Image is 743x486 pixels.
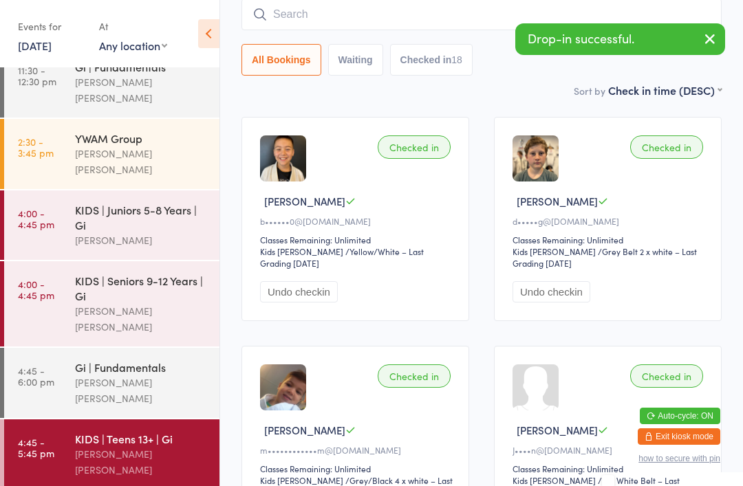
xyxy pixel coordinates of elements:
[513,215,707,227] div: d•••••g@[DOMAIN_NAME]
[75,431,208,446] div: KIDS | Teens 13+ | Gi
[75,131,208,146] div: YWAM Group
[264,194,345,208] span: [PERSON_NAME]
[638,428,720,445] button: Exit kiosk mode
[517,194,598,208] span: [PERSON_NAME]
[75,74,208,106] div: [PERSON_NAME] [PERSON_NAME]
[513,135,559,181] img: image1720426668.png
[640,408,720,424] button: Auto-cycle: ON
[75,273,208,303] div: KIDS | Seniors 9-12 Years | Gi
[75,303,208,335] div: [PERSON_NAME] [PERSON_NAME]
[18,365,54,387] time: 4:45 - 6:00 pm
[513,281,590,302] button: Undo checkin
[99,15,167,38] div: At
[75,446,208,478] div: [PERSON_NAME] [PERSON_NAME]
[18,437,54,459] time: 4:45 - 5:45 pm
[18,136,54,158] time: 2:30 - 3:45 pm
[630,364,703,388] div: Checked in
[513,245,596,257] div: Kids [PERSON_NAME]
[18,208,54,230] time: 4:00 - 4:45 pm
[515,23,725,55] div: Drop-in successful.
[638,454,720,463] button: how to secure with pin
[75,375,208,406] div: [PERSON_NAME] [PERSON_NAME]
[390,44,473,76] button: Checked in18
[574,84,605,98] label: Sort by
[241,44,321,76] button: All Bookings
[4,47,219,118] a: 11:30 -12:30 pmGi | Fundamentals[PERSON_NAME] [PERSON_NAME]
[260,463,455,474] div: Classes Remaining: Unlimited
[260,135,306,181] img: image1726811838.png
[513,474,596,486] div: Kids [PERSON_NAME]
[328,44,383,76] button: Waiting
[260,215,455,227] div: b••••••0@[DOMAIN_NAME]
[260,234,455,245] div: Classes Remaining: Unlimited
[517,423,598,437] span: [PERSON_NAME]
[4,348,219,418] a: 4:45 -6:00 pmGi | Fundamentals[PERSON_NAME] [PERSON_NAME]
[260,281,338,302] button: Undo checkin
[264,423,345,437] span: [PERSON_NAME]
[260,474,343,486] div: Kids [PERSON_NAME]
[4,261,219,346] a: 4:00 -4:45 pmKIDS | Seniors 9-12 Years | Gi[PERSON_NAME] [PERSON_NAME]
[513,234,707,245] div: Classes Remaining: Unlimited
[513,444,707,456] div: J••••n@[DOMAIN_NAME]
[4,119,219,189] a: 2:30 -3:45 pmYWAM Group[PERSON_NAME] [PERSON_NAME]
[99,38,167,53] div: Any location
[451,54,462,65] div: 18
[260,364,306,410] img: image1693959699.png
[18,65,56,87] time: 11:30 - 12:30 pm
[260,245,343,257] div: Kids [PERSON_NAME]
[4,190,219,260] a: 4:00 -4:45 pmKIDS | Juniors 5-8 Years | Gi[PERSON_NAME]
[75,202,208,232] div: KIDS | Juniors 5-8 Years | Gi
[18,15,85,38] div: Events for
[513,463,707,474] div: Classes Remaining: Unlimited
[260,444,455,456] div: m••••••••••••m@[DOMAIN_NAME]
[378,135,451,159] div: Checked in
[378,364,451,388] div: Checked in
[75,360,208,375] div: Gi | Fundamentals
[18,278,54,300] time: 4:00 - 4:45 pm
[513,245,697,269] span: / Grey Belt 2 x white – Last Grading [DATE]
[75,146,208,177] div: [PERSON_NAME] [PERSON_NAME]
[608,82,722,98] div: Check in time (DESC)
[630,135,703,159] div: Checked in
[18,38,52,53] a: [DATE]
[75,232,208,248] div: [PERSON_NAME]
